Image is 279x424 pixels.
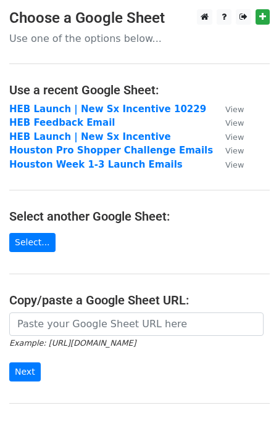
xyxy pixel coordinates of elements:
h3: Choose a Google Sheet [9,9,270,27]
a: Select... [9,233,56,252]
a: HEB Feedback Email [9,117,115,128]
h4: Copy/paste a Google Sheet URL: [9,293,270,308]
a: View [213,117,244,128]
a: Houston Week 1-3 Launch Emails [9,159,183,170]
a: HEB Launch | New Sx Incentive [9,131,171,142]
input: Next [9,362,41,381]
small: Example: [URL][DOMAIN_NAME] [9,338,136,348]
small: View [225,105,244,114]
a: View [213,131,244,142]
h4: Use a recent Google Sheet: [9,83,270,97]
small: View [225,118,244,128]
a: Houston Pro Shopper Challenge Emails [9,145,213,156]
a: View [213,159,244,170]
a: HEB Launch | New Sx Incentive 10229 [9,104,206,115]
h4: Select another Google Sheet: [9,209,270,224]
small: View [225,146,244,155]
small: View [225,132,244,142]
p: Use one of the options below... [9,32,270,45]
input: Paste your Google Sheet URL here [9,312,264,336]
a: View [213,145,244,156]
small: View [225,160,244,169]
a: View [213,104,244,115]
